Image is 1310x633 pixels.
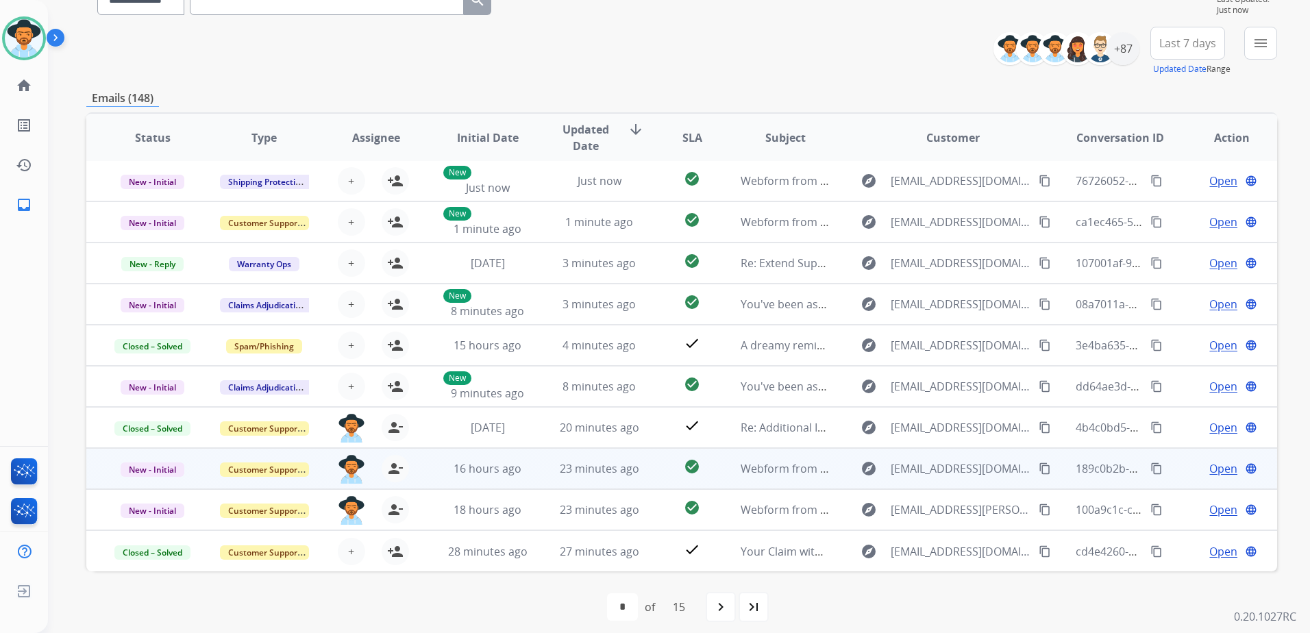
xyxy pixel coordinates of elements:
[338,373,365,400] button: +
[1209,419,1237,436] span: Open
[86,90,159,107] p: Emails (148)
[861,255,877,271] mat-icon: explore
[338,538,365,565] button: +
[466,180,510,195] span: Just now
[684,335,700,351] mat-icon: check
[454,338,521,353] span: 15 hours ago
[1039,421,1051,434] mat-icon: content_copy
[443,207,471,221] p: New
[926,129,980,146] span: Customer
[1076,338,1279,353] span: 3e4ba635-3f95-453c-a935-0a025f9ebf3a
[114,339,190,353] span: Closed – Solved
[220,298,314,312] span: Claims Adjudication
[471,256,505,271] span: [DATE]
[114,545,190,560] span: Closed – Solved
[338,332,365,359] button: +
[443,289,471,303] p: New
[135,129,171,146] span: Status
[387,501,404,518] mat-icon: person_remove
[1209,378,1237,395] span: Open
[1245,380,1257,393] mat-icon: language
[387,378,404,395] mat-icon: person_add
[1076,256,1285,271] span: 107001af-9881-4390-9d94-33b4c7d32280
[891,214,1031,230] span: [EMAIL_ADDRESS][DOMAIN_NAME]
[1209,460,1237,477] span: Open
[387,337,404,353] mat-icon: person_add
[471,420,505,435] span: [DATE]
[765,129,806,146] span: Subject
[229,257,299,271] span: Warranty Ops
[560,461,639,476] span: 23 minutes ago
[684,253,700,269] mat-icon: check_circle
[1209,501,1237,518] span: Open
[1245,545,1257,558] mat-icon: language
[121,504,184,518] span: New - Initial
[16,157,32,173] mat-icon: history
[861,543,877,560] mat-icon: explore
[226,339,302,353] span: Spam/Phishing
[338,455,365,484] img: agent-avatar
[1209,214,1237,230] span: Open
[387,543,404,560] mat-icon: person_add
[451,386,524,401] span: 9 minutes ago
[891,255,1031,271] span: [EMAIL_ADDRESS][DOMAIN_NAME]
[891,378,1031,395] span: [EMAIL_ADDRESS][DOMAIN_NAME]
[1039,545,1051,558] mat-icon: content_copy
[578,173,621,188] span: Just now
[741,544,860,559] span: Your Claim with Extend
[348,337,354,353] span: +
[1234,608,1296,625] p: 0.20.1027RC
[1076,129,1164,146] span: Conversation ID
[1076,379,1288,394] span: dd64ae3d-5868-480e-8579-04da260a2cc3
[1076,214,1274,229] span: ca1ec465-5fec-4ef7-95e2-5ef0cda96f74
[662,593,696,621] div: 15
[348,173,354,189] span: +
[1159,40,1216,46] span: Last 7 days
[741,338,1002,353] span: A dreamy reminder from Nectar—rest is calling 💭
[348,214,354,230] span: +
[1076,502,1283,517] span: 100a9c1c-cd2a-459e-9801-6f64ee47dc63
[713,599,729,615] mat-icon: navigate_next
[121,216,184,230] span: New - Initial
[16,197,32,213] mat-icon: inbox
[861,501,877,518] mat-icon: explore
[1150,27,1225,60] button: Last 7 days
[220,462,309,477] span: Customer Support
[1245,298,1257,310] mat-icon: language
[348,378,354,395] span: +
[220,380,314,395] span: Claims Adjudication
[443,371,471,385] p: New
[454,221,521,236] span: 1 minute ago
[16,117,32,134] mat-icon: list_alt
[1039,216,1051,228] mat-icon: content_copy
[338,290,365,318] button: +
[560,544,639,559] span: 27 minutes ago
[682,129,702,146] span: SLA
[1107,32,1139,65] div: +87
[861,173,877,189] mat-icon: explore
[338,167,365,195] button: +
[220,421,309,436] span: Customer Support
[1217,5,1277,16] span: Just now
[338,414,365,443] img: agent-avatar
[1165,114,1277,162] th: Action
[891,337,1031,353] span: [EMAIL_ADDRESS][DOMAIN_NAME]
[220,175,314,189] span: Shipping Protection
[741,461,1051,476] span: Webform from [EMAIL_ADDRESS][DOMAIN_NAME] on [DATE]
[684,171,700,187] mat-icon: check_circle
[352,129,400,146] span: Assignee
[1209,255,1237,271] span: Open
[1150,339,1163,351] mat-icon: content_copy
[220,504,309,518] span: Customer Support
[1150,462,1163,475] mat-icon: content_copy
[16,77,32,94] mat-icon: home
[560,502,639,517] span: 23 minutes ago
[387,173,404,189] mat-icon: person_add
[741,420,919,435] span: Re: Additional Information Needed
[121,175,184,189] span: New - Initial
[220,216,309,230] span: Customer Support
[1076,461,1287,476] span: 189c0b2b-9510-4377-b271-96d5cd7d9f7a
[1039,504,1051,516] mat-icon: content_copy
[1245,462,1257,475] mat-icon: language
[1150,298,1163,310] mat-icon: content_copy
